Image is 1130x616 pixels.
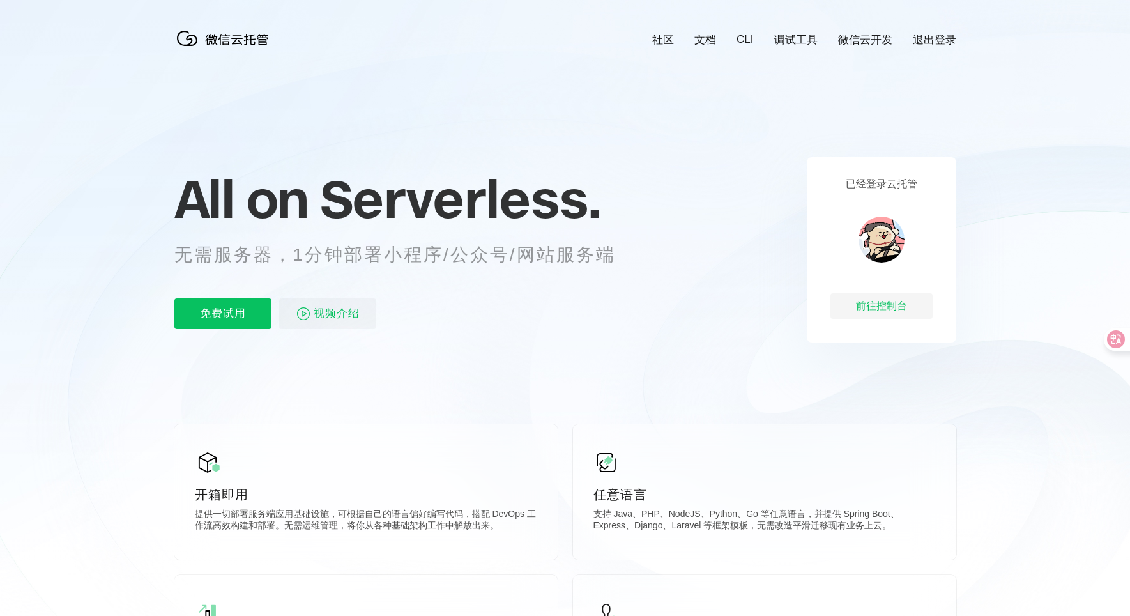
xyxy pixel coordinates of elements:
[737,33,753,46] a: CLI
[174,42,277,53] a: 微信云托管
[195,509,537,534] p: 提供一切部署服务端应用基础设施，可根据自己的语言偏好编写代码，搭配 DevOps 工作流高效构建和部署。无需运维管理，将你从各种基础架构工作中解放出来。
[774,33,818,47] a: 调试工具
[174,26,277,51] img: 微信云托管
[174,167,308,231] span: All on
[593,486,936,504] p: 任意语言
[694,33,716,47] a: 文档
[314,298,360,329] span: 视频介绍
[830,293,933,319] div: 前往控制台
[174,298,271,329] p: 免费试用
[320,167,600,231] span: Serverless.
[593,509,936,534] p: 支持 Java、PHP、NodeJS、Python、Go 等任意语言，并提供 Spring Boot、Express、Django、Laravel 等框架模板，无需改造平滑迁移现有业务上云。
[296,306,311,321] img: video_play.svg
[846,178,917,191] p: 已经登录云托管
[652,33,674,47] a: 社区
[913,33,956,47] a: 退出登录
[838,33,892,47] a: 微信云开发
[195,486,537,504] p: 开箱即用
[174,242,639,268] p: 无需服务器，1分钟部署小程序/公众号/网站服务端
